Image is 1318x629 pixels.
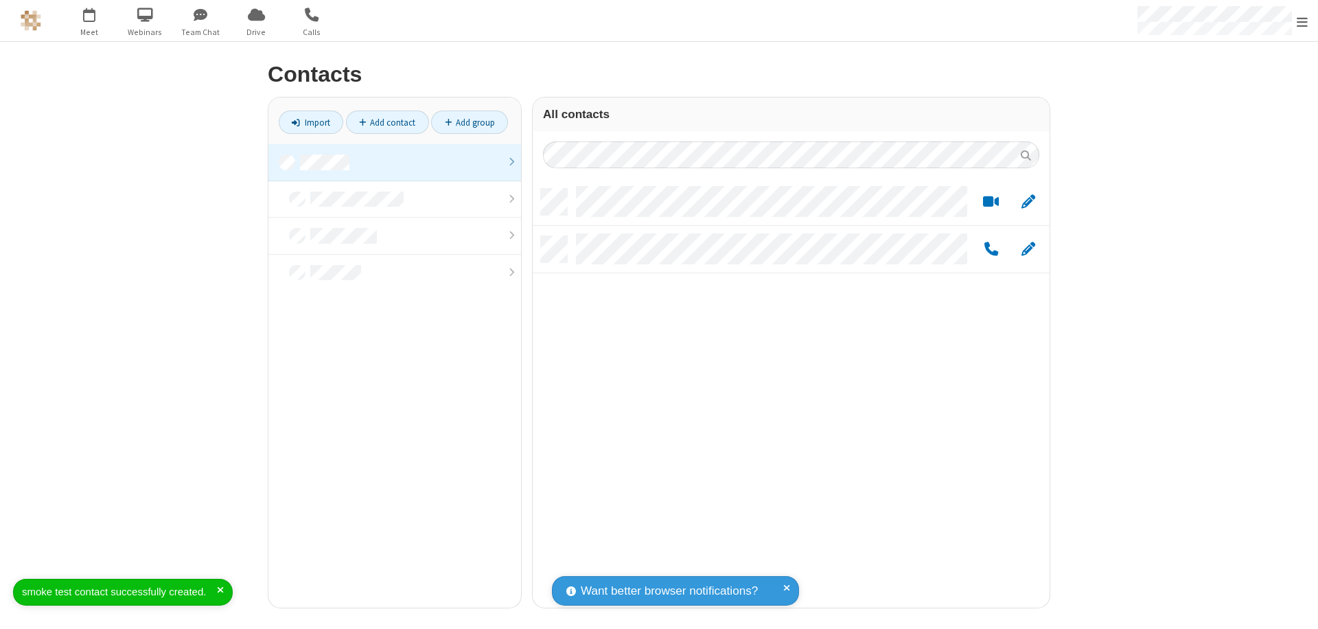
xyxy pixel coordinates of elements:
h2: Contacts [268,62,1050,87]
a: Import [279,111,343,134]
span: Meet [64,26,115,38]
button: Edit [1015,241,1041,258]
span: Calls [286,26,338,38]
span: Want better browser notifications? [581,582,758,600]
div: smoke test contact successfully created. [22,584,217,600]
div: grid [533,179,1050,608]
h3: All contacts [543,108,1039,121]
span: Drive [231,26,282,38]
img: QA Selenium DO NOT DELETE OR CHANGE [21,10,41,31]
button: Call by phone [978,241,1004,258]
span: Webinars [119,26,171,38]
span: Team Chat [175,26,227,38]
button: Start a video meeting [978,194,1004,211]
a: Add contact [346,111,429,134]
a: Add group [431,111,508,134]
button: Edit [1015,194,1041,211]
